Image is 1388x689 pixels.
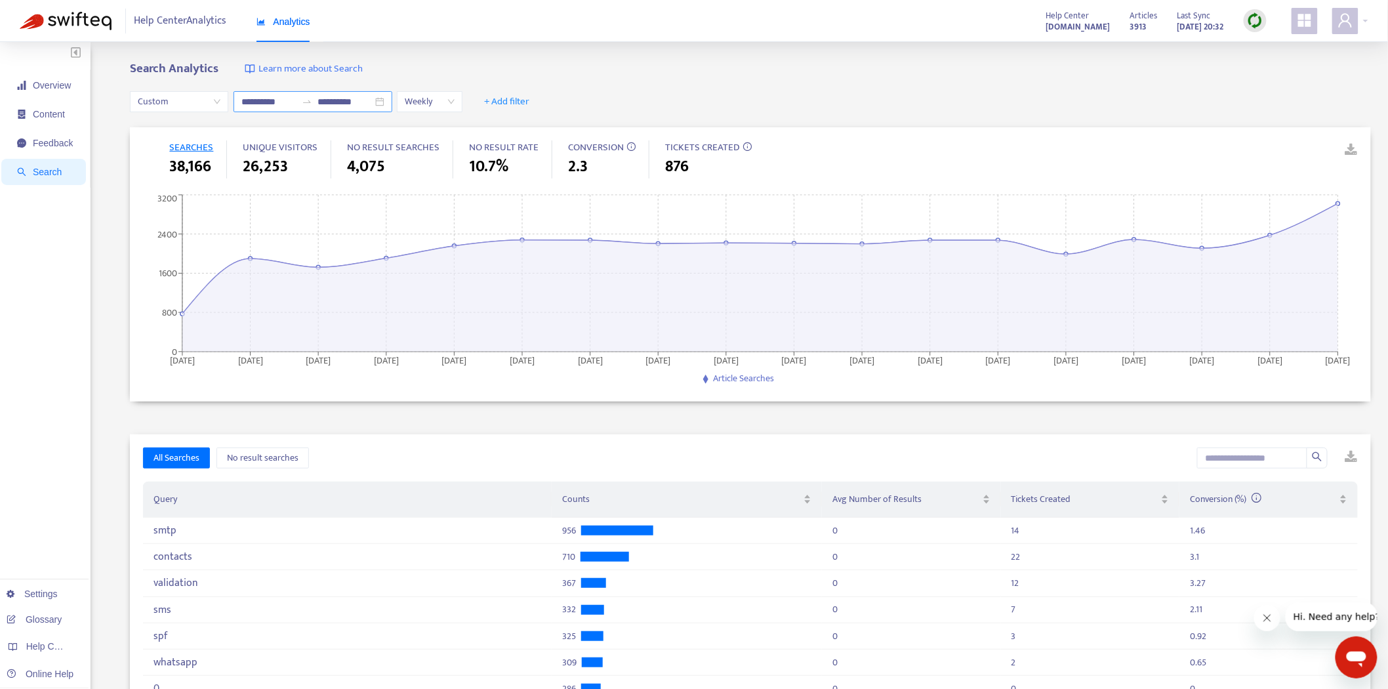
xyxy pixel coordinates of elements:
button: All Searches [143,448,210,469]
span: 2.3 [568,155,588,178]
tspan: [DATE] [170,353,195,368]
th: Counts [552,482,822,518]
tspan: [DATE] [238,353,263,368]
tspan: [DATE] [714,353,739,368]
span: 956 [562,530,576,531]
tspan: 2400 [157,227,177,242]
span: Help Center Analytics [134,9,227,33]
a: Settings [7,589,58,599]
span: 10.7% [469,155,508,178]
div: whatsapp [153,656,436,669]
tspan: [DATE] [578,353,603,368]
span: Conversion (%) [1190,491,1262,507]
div: 14 [1011,530,1020,531]
span: 309 [562,662,577,663]
span: Hi. Need any help? [8,9,94,20]
div: 2.11 [1190,609,1202,610]
div: spf [153,630,436,642]
div: 1.46 [1190,530,1205,531]
div: 0 [832,662,838,663]
span: 710 [562,556,575,557]
div: 22 [1011,556,1021,557]
span: area-chart [256,17,266,26]
span: Help Center [1046,9,1090,23]
span: SEARCHES [169,139,213,156]
span: Avg Number of Results [832,492,979,507]
th: Tickets Created [1001,482,1179,518]
span: Articles [1130,9,1158,23]
tspan: 3200 [157,191,177,206]
span: No result searches [227,451,298,465]
div: smtp [153,524,436,537]
tspan: 800 [162,305,177,320]
a: Learn more about Search [245,62,363,77]
button: No result searches [216,448,309,469]
div: 0 [832,609,838,610]
span: All Searches [153,451,199,465]
tspan: 0 [172,344,177,360]
span: Weekly [405,92,455,112]
span: 38,166 [169,155,211,178]
iframe: Message from company [1286,602,1378,631]
th: Avg Number of Results [822,482,1000,518]
div: 2 [1011,662,1016,663]
span: + Add filter [484,94,529,110]
a: Glossary [7,614,62,625]
tspan: [DATE] [918,353,943,368]
img: image-link [245,64,255,74]
span: Tickets Created [1011,492,1158,507]
span: 26,253 [243,155,288,178]
div: 0.65 [1190,662,1206,663]
span: signal [17,81,26,90]
iframe: Close message [1254,605,1280,631]
span: CONVERSION [568,139,624,156]
div: 0 [832,556,838,557]
div: 3.1 [1190,556,1199,557]
th: Query [143,482,552,518]
div: validation [153,577,436,589]
tspan: [DATE] [306,353,331,368]
span: 286 [562,688,576,689]
span: Content [33,109,65,119]
tspan: [DATE] [1054,353,1079,368]
span: Custom [138,92,220,112]
div: 0 [1190,688,1195,689]
div: contacts [153,551,436,563]
img: sync.dc5367851b00ba804db3.png [1247,12,1263,29]
tspan: [DATE] [986,353,1011,368]
span: appstore [1297,12,1313,28]
tspan: 1600 [159,266,177,281]
span: NO RESULT RATE [469,139,539,156]
b: Search Analytics [130,58,218,79]
span: 332 [562,609,576,610]
span: search [1312,451,1322,462]
div: 7 [1011,609,1016,610]
div: 0 [832,688,838,689]
img: Swifteq [20,12,112,30]
button: + Add filter [474,91,539,112]
span: Search [33,167,62,177]
div: 0 [1011,688,1017,689]
span: Help Centers [26,641,80,652]
span: NO RESULT SEARCHES [347,139,439,156]
div: 0 [832,530,838,531]
tspan: [DATE] [850,353,875,368]
span: search [17,167,26,177]
span: Overview [33,80,71,91]
span: Learn more about Search [258,62,363,77]
span: container [17,110,26,119]
span: Article Searches [713,371,774,386]
tspan: [DATE] [510,353,535,368]
span: TICKETS CREATED [665,139,740,156]
span: Analytics [256,16,310,27]
iframe: Button to launch messaging window [1336,637,1378,679]
tspan: [DATE] [374,353,399,368]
